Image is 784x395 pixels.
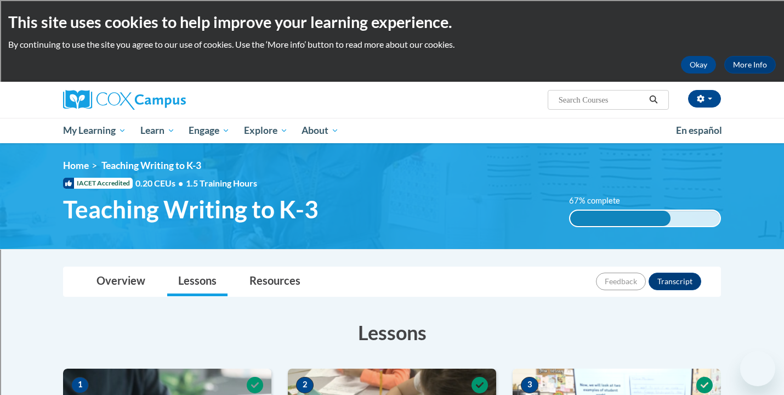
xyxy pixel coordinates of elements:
a: Cox Campus [63,90,271,110]
span: IACET Accredited [63,178,133,189]
input: Search Courses [558,93,645,106]
span: Engage [189,124,230,137]
button: Search [645,93,662,106]
a: Engage [181,118,237,143]
span: My Learning [63,124,126,137]
span: Teaching Writing to K-3 [101,160,201,171]
label: 67% complete [569,195,632,207]
span: 0.20 CEUs [135,177,186,189]
img: Cox Campus [63,90,186,110]
div: Main menu [47,118,737,143]
span: About [302,124,339,137]
button: Account Settings [688,90,721,108]
span: Teaching Writing to K-3 [63,195,319,224]
span: Learn [140,124,175,137]
a: Explore [237,118,295,143]
a: My Learning [56,118,133,143]
a: About [295,118,346,143]
span: Explore [244,124,288,137]
span: 1.5 Training Hours [186,178,257,188]
span: • [178,178,183,188]
a: En español [669,119,729,142]
span: En español [676,125,722,136]
iframe: Button to launch messaging window [740,351,775,386]
a: Learn [133,118,182,143]
a: Home [63,160,89,171]
div: 67% complete [570,211,671,226]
